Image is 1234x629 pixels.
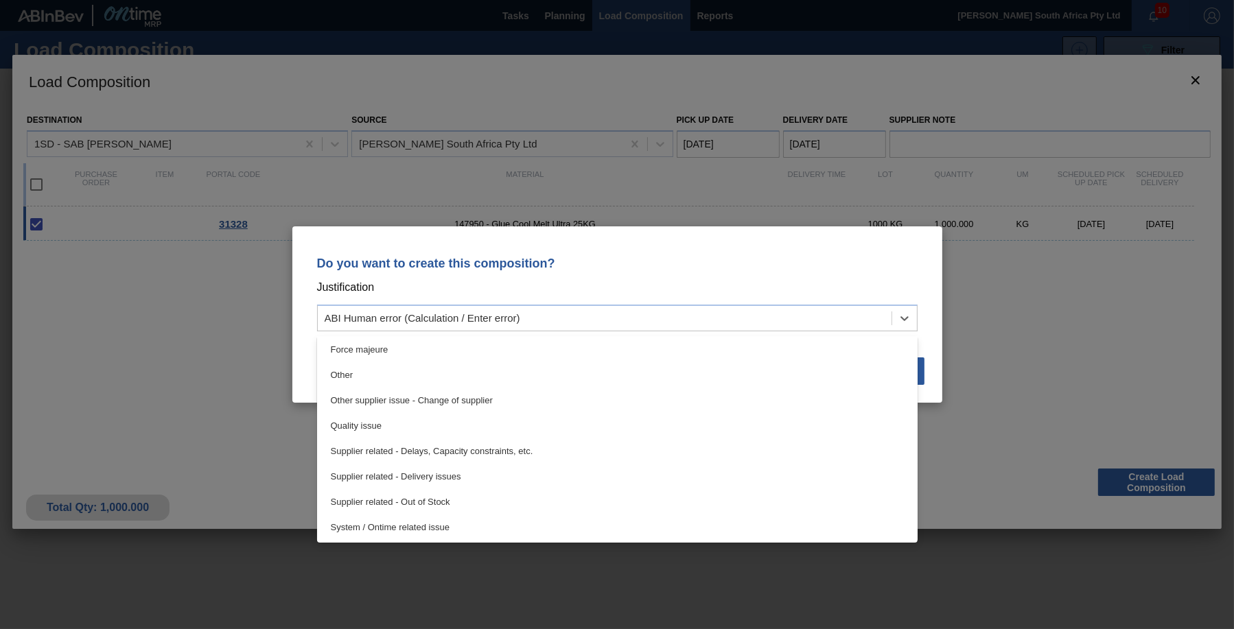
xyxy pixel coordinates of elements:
p: Do you want to create this composition? [317,257,918,270]
div: Quality issue [317,413,918,438]
div: Supplier related - Delays, Capacity constraints, etc. [317,438,918,464]
div: System / Ontime related issue [317,514,918,540]
div: ABI Human error (Calculation / Enter error) [325,313,520,324]
div: Other [317,362,918,388]
div: Force majeure [317,337,918,362]
div: Supplier related - Delivery issues [317,464,918,489]
div: Supplier related - Out of Stock [317,489,918,514]
div: Other supplier issue - Change of supplier [317,388,918,413]
p: Justification [317,278,918,296]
